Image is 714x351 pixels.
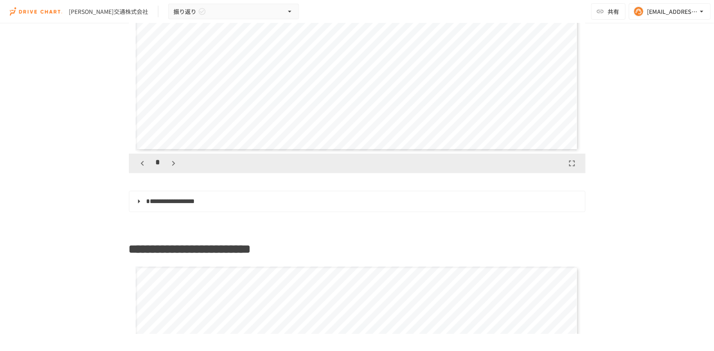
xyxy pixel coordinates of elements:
[647,7,698,17] div: [EMAIL_ADDRESS][DOMAIN_NAME]
[608,7,619,16] span: 共有
[10,5,62,18] img: i9VDDS9JuLRLX3JIUyK59LcYp6Y9cayLPHs4hOxMB9W
[629,3,711,20] button: [EMAIL_ADDRESS][DOMAIN_NAME]
[69,7,148,16] div: [PERSON_NAME]交通株式会社
[173,7,196,17] span: 振り返り
[168,4,299,20] button: 振り返り
[591,3,626,20] button: 共有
